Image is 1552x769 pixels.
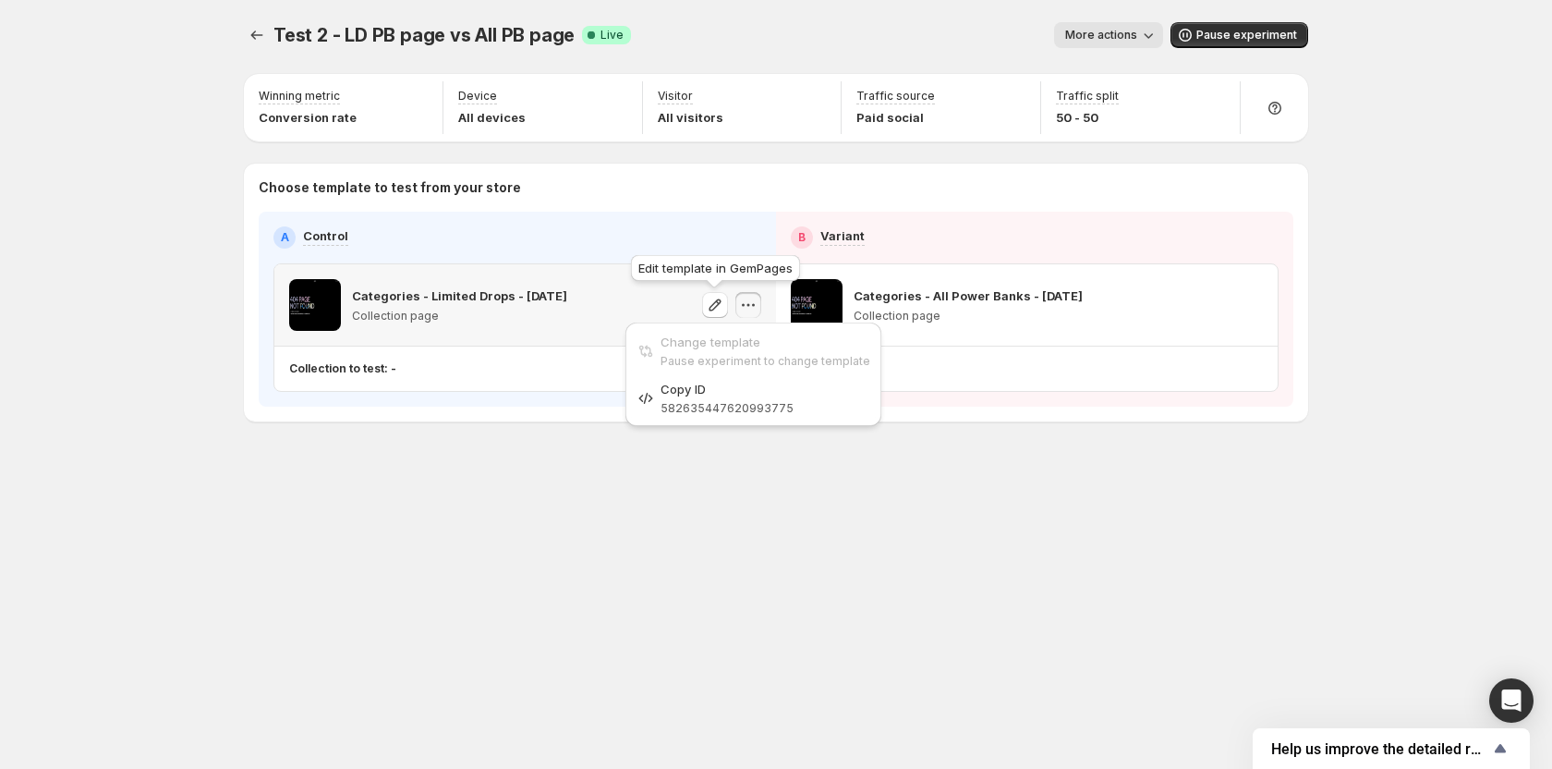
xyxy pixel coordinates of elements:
span: 582635447620993775 [661,401,794,415]
p: Conversion rate [259,108,357,127]
div: Change template [661,333,870,351]
p: Collection to test: - [289,361,396,376]
button: Change templatePause experiment to change template [631,328,876,373]
button: Copy ID582635447620993775 [631,375,876,421]
button: Pause experiment [1170,22,1308,48]
p: 50 - 50 [1056,108,1119,127]
h2: B [798,230,806,245]
p: Categories - Limited Drops - [DATE] [352,287,567,305]
p: Choose template to test from your store [259,178,1293,197]
button: More actions [1054,22,1163,48]
span: Live [600,28,624,43]
p: Variant [820,226,865,245]
button: Experiments [244,22,270,48]
button: Show survey - Help us improve the detailed report for A/B campaigns [1271,738,1511,760]
p: Paid social [856,108,935,127]
p: Control [303,226,348,245]
span: More actions [1065,28,1137,43]
p: Device [458,89,497,104]
p: Traffic source [856,89,935,104]
h2: A [281,230,289,245]
p: Visitor [658,89,693,104]
div: Copy ID [661,380,870,398]
p: Collection page [854,309,1083,323]
span: Pause experiment to change template [661,354,870,368]
span: Help us improve the detailed report for A/B campaigns [1271,740,1489,758]
p: All visitors [658,108,723,127]
div: Open Intercom Messenger [1489,678,1534,723]
span: Test 2 - LD PB page vs All PB page [273,24,575,46]
p: Winning metric [259,89,340,104]
p: Traffic split [1056,89,1119,104]
p: Collection page [352,309,567,323]
p: All devices [458,108,526,127]
p: Categories - All Power Banks - [DATE] [854,287,1083,305]
img: Categories - Limited Drops - 11JUL25 [289,279,341,331]
span: Pause experiment [1196,28,1297,43]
